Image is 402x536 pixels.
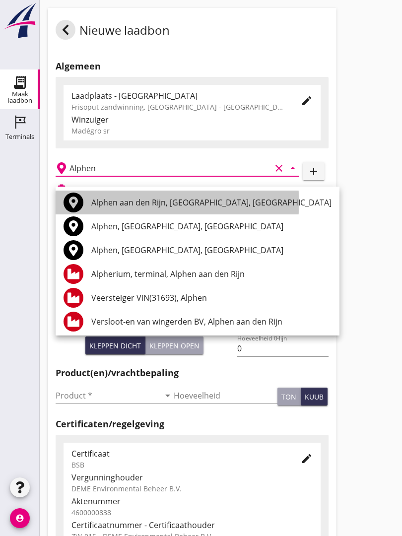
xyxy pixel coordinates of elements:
[71,460,285,470] div: BSB
[71,185,122,194] h2: Beladen vaartuig
[237,340,328,356] input: Hoeveelheid 0-lijn
[91,244,332,256] div: Alphen, [GEOGRAPHIC_DATA], [GEOGRAPHIC_DATA]
[91,197,332,208] div: Alphen aan den Rijn, [GEOGRAPHIC_DATA], [GEOGRAPHIC_DATA]
[71,507,313,518] div: 4600000838
[301,453,313,465] i: edit
[91,268,332,280] div: Alpherium, terminal, Alphen aan den Rijn
[56,366,329,380] h2: Product(en)/vrachtbepaling
[71,471,313,483] div: Vergunninghouder
[71,483,313,494] div: DEME Environmental Beheer B.V.
[91,292,332,304] div: Veersteiger ViN(31693), Alphen
[287,162,299,174] i: arrow_drop_down
[162,390,174,402] i: arrow_drop_down
[56,20,170,44] div: Nieuwe laadbon
[71,448,285,460] div: Certificaat
[281,392,296,402] div: ton
[301,388,328,405] button: kuub
[71,114,313,126] div: Winzuiger
[91,220,332,232] div: Alphen, [GEOGRAPHIC_DATA], [GEOGRAPHIC_DATA]
[2,2,38,39] img: logo-small.a267ee39.svg
[277,388,301,405] button: ton
[69,160,271,176] input: Losplaats
[71,519,313,531] div: Certificaatnummer - Certificaathouder
[145,336,203,354] button: Kleppen open
[308,165,320,177] i: add
[91,316,332,328] div: Versloot-en van wingerden BV, Alphen aan den Rijn
[89,340,141,351] div: Kleppen dicht
[56,60,329,73] h2: Algemeen
[273,162,285,174] i: clear
[71,495,313,507] div: Aktenummer
[85,336,145,354] button: Kleppen dicht
[71,90,285,102] div: Laadplaats - [GEOGRAPHIC_DATA]
[5,134,34,140] div: Terminals
[305,392,324,402] div: kuub
[71,102,285,112] div: Frisoput zandwinning, [GEOGRAPHIC_DATA] - [GEOGRAPHIC_DATA].
[56,388,160,403] input: Product *
[149,340,200,351] div: Kleppen open
[301,95,313,107] i: edit
[10,508,30,528] i: account_circle
[71,126,313,136] div: Madégro sr
[56,417,329,431] h2: Certificaten/regelgeving
[174,388,278,403] input: Hoeveelheid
